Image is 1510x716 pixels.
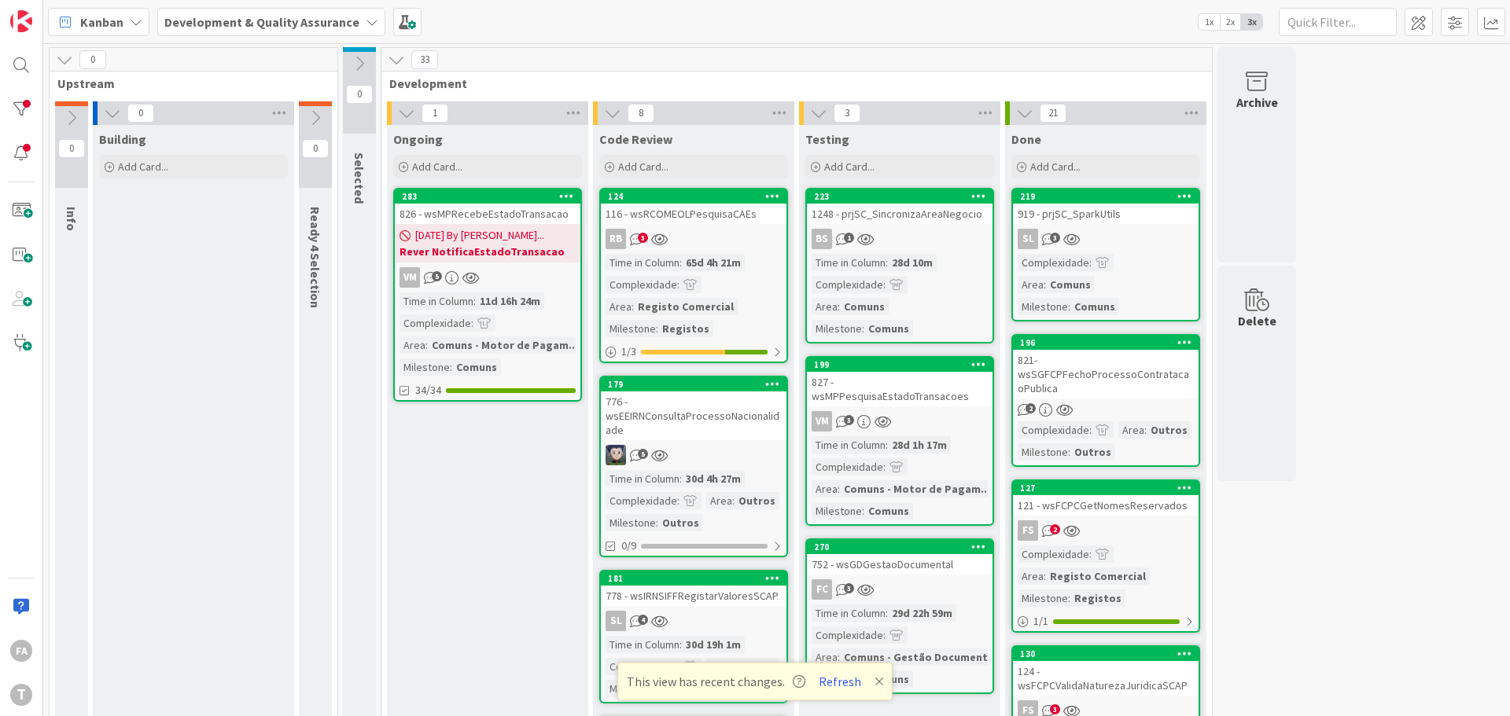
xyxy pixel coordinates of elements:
[1068,298,1070,315] span: :
[393,131,443,147] span: Ongoing
[812,254,886,271] div: Time in Column
[601,586,786,606] div: 778 - wsIRNSIFFRegistarValoresSCAP
[812,604,886,622] div: Time in Column
[807,358,993,406] div: 199827 - wsMPPesquisaEstadoTransacoes
[1013,189,1199,224] div: 219919 - prjSC_SparkUtils
[599,376,788,557] a: 179776 - wsEEIRNConsultaProcessoNacionalidadeLSTime in Column:30d 4h 27mComplexidade:Area:OutrosM...
[638,233,648,243] span: 3
[1050,524,1060,534] span: 2
[706,658,732,675] div: Area
[1013,481,1199,495] div: 127
[1030,160,1081,174] span: Add Card...
[677,276,679,293] span: :
[411,50,438,69] span: 33
[627,672,805,691] span: This view has recent changes.
[807,372,993,406] div: 827 - wsMPPesquisaEstadoTransacoes
[425,336,428,354] span: :
[807,540,993,554] div: 270
[838,648,840,666] span: :
[606,254,679,271] div: Time in Column
[1118,421,1144,439] div: Area
[1236,93,1278,112] div: Archive
[1070,443,1115,461] div: Outros
[606,492,677,509] div: Complexidade
[606,229,626,249] div: RB
[812,436,886,453] div: Time in Column
[606,636,679,653] div: Time in Column
[1020,337,1199,348] div: 196
[606,320,656,337] div: Milestone
[883,626,886,644] span: :
[1020,483,1199,494] div: 127
[1013,661,1199,696] div: 124 - wsFCPCValidaNaturezaJuridicaSCAP
[601,377,786,440] div: 179776 - wsEEIRNConsultaProcessoNacionalidade
[606,445,626,465] img: LS
[1070,589,1125,607] div: Registos
[302,139,329,158] span: 0
[1033,613,1048,630] span: 1 / 1
[400,314,471,332] div: Complexidade
[677,658,679,675] span: :
[10,640,32,662] div: FA
[886,436,888,453] span: :
[812,276,883,293] div: Complexidade
[471,314,473,332] span: :
[812,320,862,337] div: Milestone
[1013,336,1199,398] div: 196821- wsSGFCPFechoProcessoContratacaoPublica
[862,320,864,337] span: :
[1018,298,1068,315] div: Milestone
[682,254,745,271] div: 65d 4h 21m
[606,514,656,531] div: Milestone
[888,254,937,271] div: 28d 10m
[473,292,476,310] span: :
[814,191,993,202] div: 223
[807,204,993,224] div: 1248 - prjSC_SincronizaAreaNegocio
[1089,421,1092,439] span: :
[812,411,832,431] div: VM
[1018,589,1068,607] div: Milestone
[402,191,580,202] div: 283
[64,207,79,231] span: Info
[400,336,425,354] div: Area
[1011,334,1200,467] a: 196821- wsSGFCPFechoProcessoContratacaoPublicaComplexidade:Area:OutrosMilestone:Outros
[813,671,867,692] button: Refresh
[1013,204,1199,224] div: 919 - prjSC_SparkUtils
[677,492,679,509] span: :
[862,502,864,520] span: :
[601,571,786,586] div: 181
[838,480,840,498] span: :
[415,382,441,398] span: 34/34
[1068,589,1070,607] span: :
[824,160,875,174] span: Add Card...
[840,648,1001,666] div: Comuns - Gestão Documental
[99,131,146,147] span: Building
[1020,648,1199,659] div: 130
[1011,479,1200,633] a: 127121 - wsFCPCGetNomesReservadosFSComplexidade:Area:Registo ComercialMilestone:Registos1/1
[606,298,632,315] div: Area
[1026,403,1036,413] span: 2
[1018,254,1089,271] div: Complexidade
[812,298,838,315] div: Area
[658,320,713,337] div: Registos
[1013,350,1199,398] div: 821- wsSGFCPFechoProcessoContratacaoPublica
[601,204,786,224] div: 116 - wsRCOMEOLPesquisaCAEs
[1013,647,1199,696] div: 130124 - wsFCPCValidaNaturezaJuridicaSCAP
[886,254,888,271] span: :
[346,85,373,104] span: 0
[1044,276,1046,293] span: :
[656,514,658,531] span: :
[452,358,501,376] div: Comuns
[606,611,626,631] div: SL
[812,502,862,520] div: Milestone
[10,684,32,706] div: T
[844,233,854,243] span: 1
[606,658,677,675] div: Complexidade
[807,411,993,431] div: VM
[1220,14,1241,30] span: 2x
[599,570,788,703] a: 181778 - wsIRNSIFFRegistarValoresSCAPSLTime in Column:30d 19h 1mComplexidade:Area:OutrosMilestone...
[805,188,994,343] a: 2231248 - prjSC_SincronizaAreaNegocioBSTime in Column:28d 10mComplexidade:Area:ComunsMilestone:Co...
[658,514,703,531] div: Outros
[601,391,786,440] div: 776 - wsEEIRNConsultaProcessoNacionalidade
[706,492,732,509] div: Area
[1018,567,1044,585] div: Area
